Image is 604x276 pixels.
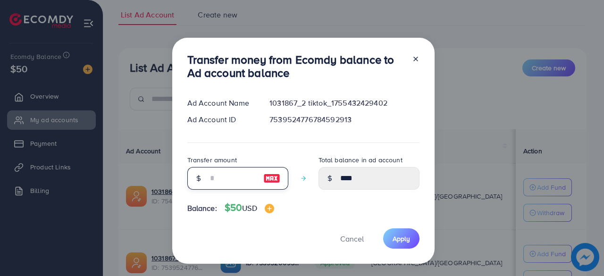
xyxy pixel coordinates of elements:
[180,114,262,125] div: Ad Account ID
[180,98,262,109] div: Ad Account Name
[262,98,427,109] div: 1031867_2 tiktok_1755432429402
[393,234,410,243] span: Apply
[187,203,217,214] span: Balance:
[328,228,376,249] button: Cancel
[242,203,257,213] span: USD
[383,228,419,249] button: Apply
[265,204,274,213] img: image
[187,155,237,165] label: Transfer amount
[263,173,280,184] img: image
[340,234,364,244] span: Cancel
[225,202,274,214] h4: $50
[319,155,403,165] label: Total balance in ad account
[262,114,427,125] div: 7539524776784592913
[187,53,404,80] h3: Transfer money from Ecomdy balance to Ad account balance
